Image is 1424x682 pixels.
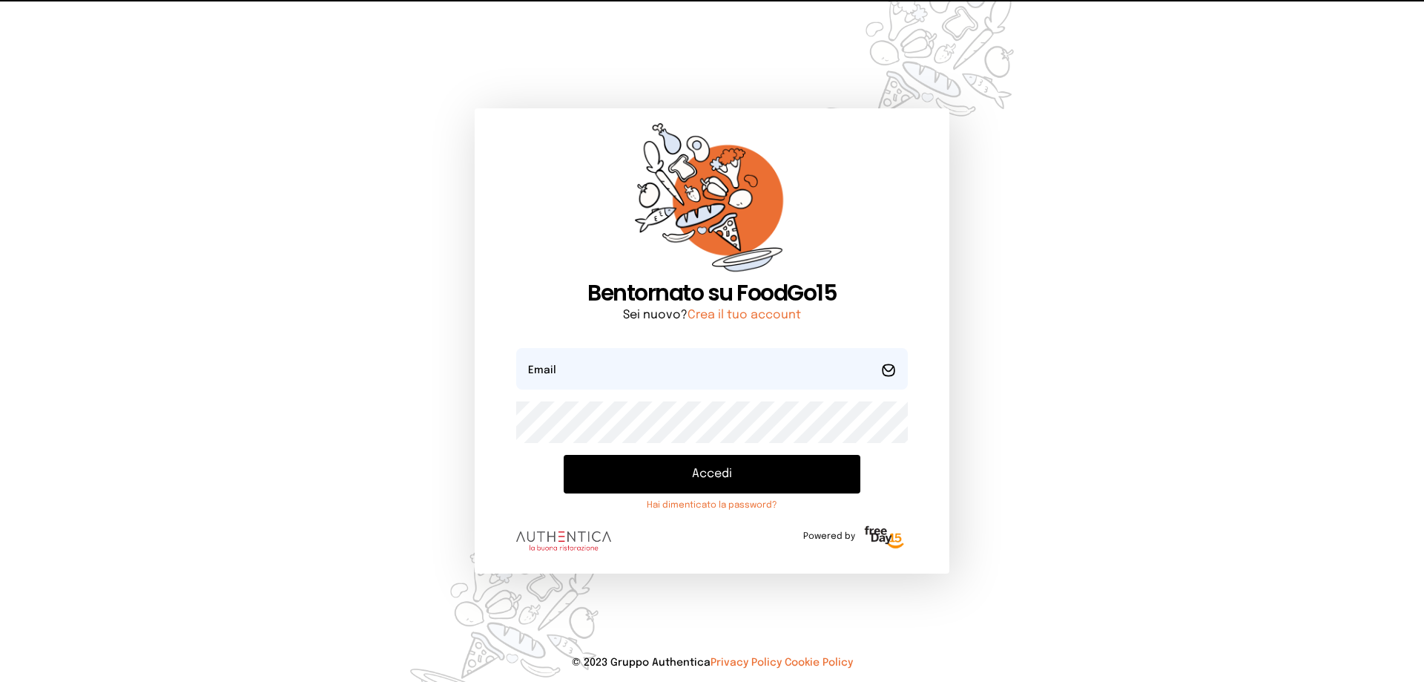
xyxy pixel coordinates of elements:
img: sticker-orange.65babaf.png [635,123,789,280]
h1: Bentornato su FoodGo15 [516,280,908,306]
img: logo.8f33a47.png [516,531,611,551]
a: Crea il tuo account [688,309,801,321]
a: Hai dimenticato la password? [564,499,860,511]
p: Sei nuovo? [516,306,908,324]
button: Accedi [564,455,860,494]
a: Cookie Policy [785,658,853,668]
img: logo-freeday.3e08031.png [861,523,908,553]
p: © 2023 Gruppo Authentica [24,655,1400,670]
a: Privacy Policy [711,658,782,668]
span: Powered by [803,531,855,542]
